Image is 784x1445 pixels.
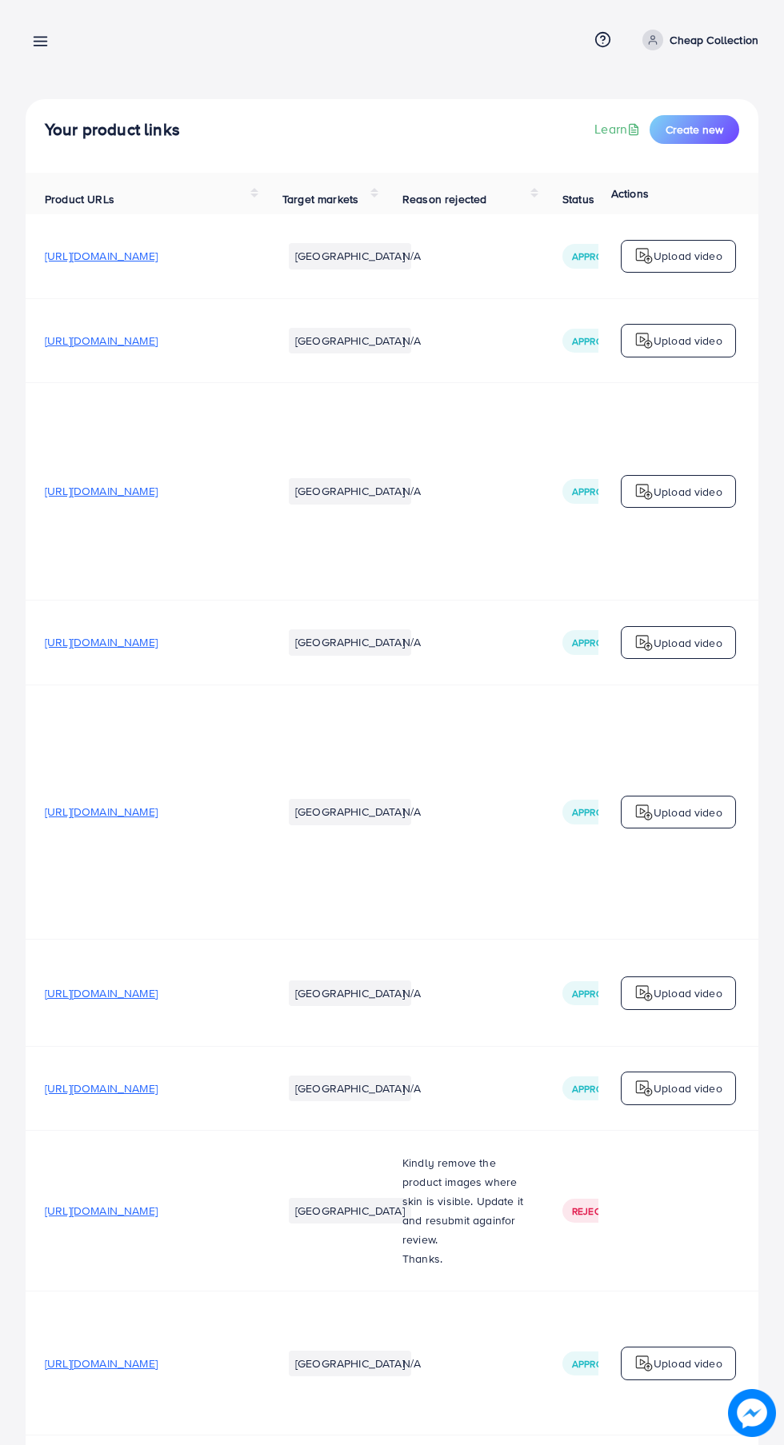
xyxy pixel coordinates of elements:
li: [GEOGRAPHIC_DATA] [289,243,411,269]
span: Actions [611,186,649,202]
p: Upload video [654,1354,722,1373]
span: [URL][DOMAIN_NAME] [45,634,158,650]
button: Create new [650,115,739,144]
span: N/A [402,333,421,349]
span: Status [562,191,594,207]
span: f [502,1212,505,1228]
span: N/A [402,985,421,1001]
span: Approved [572,249,622,263]
span: [URL][DOMAIN_NAME] [45,1355,158,1371]
span: Approved [572,1082,622,1096]
p: Upload video [654,482,722,501]
span: N/A [402,1080,421,1096]
span: [URL][DOMAIN_NAME] [45,333,158,349]
p: Cheap Collection [670,30,758,50]
span: [URL][DOMAIN_NAME] [45,985,158,1001]
span: [URL][DOMAIN_NAME] [45,1203,158,1219]
img: logo [634,482,654,501]
img: logo [634,984,654,1003]
img: image [728,1389,776,1437]
span: N/A [402,804,421,820]
span: Reason rejected [402,191,486,207]
span: [URL][DOMAIN_NAME] [45,248,158,264]
p: Upload video [654,803,722,822]
p: Upload video [654,1079,722,1098]
span: Approved [572,987,622,1000]
span: Approved [572,1357,622,1371]
span: Approved [572,334,622,348]
p: Kindly remove the product images where skin is visible. Update it and resubmit again or review. [402,1153,524,1249]
li: [GEOGRAPHIC_DATA] [289,629,411,655]
span: Approved [572,485,622,498]
span: Approved [572,805,622,819]
p: Upload video [654,331,722,350]
li: [GEOGRAPHIC_DATA] [289,328,411,353]
span: Target markets [282,191,358,207]
span: Rejected [572,1204,618,1218]
li: [GEOGRAPHIC_DATA] [289,980,411,1006]
p: Upload video [654,633,722,653]
p: Upload video [654,984,722,1003]
span: [URL][DOMAIN_NAME] [45,483,158,499]
li: [GEOGRAPHIC_DATA] [289,799,411,824]
span: N/A [402,634,421,650]
span: N/A [402,1355,421,1371]
a: Cheap Collection [636,30,758,50]
li: [GEOGRAPHIC_DATA] [289,478,411,504]
span: Approved [572,636,622,649]
img: logo [634,1354,654,1373]
span: N/A [402,483,421,499]
span: Product URLs [45,191,114,207]
img: logo [634,633,654,653]
img: logo [634,1079,654,1098]
span: N/A [402,248,421,264]
li: [GEOGRAPHIC_DATA] [289,1198,411,1223]
img: logo [634,803,654,822]
img: logo [634,246,654,265]
p: Upload video [654,246,722,265]
span: [URL][DOMAIN_NAME] [45,804,158,820]
img: logo [634,331,654,350]
a: Learn [594,120,643,138]
p: Thanks. [402,1249,524,1268]
span: Create new [666,122,723,138]
span: [URL][DOMAIN_NAME] [45,1080,158,1096]
h4: Your product links [45,120,180,140]
li: [GEOGRAPHIC_DATA] [289,1351,411,1376]
li: [GEOGRAPHIC_DATA] [289,1076,411,1101]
